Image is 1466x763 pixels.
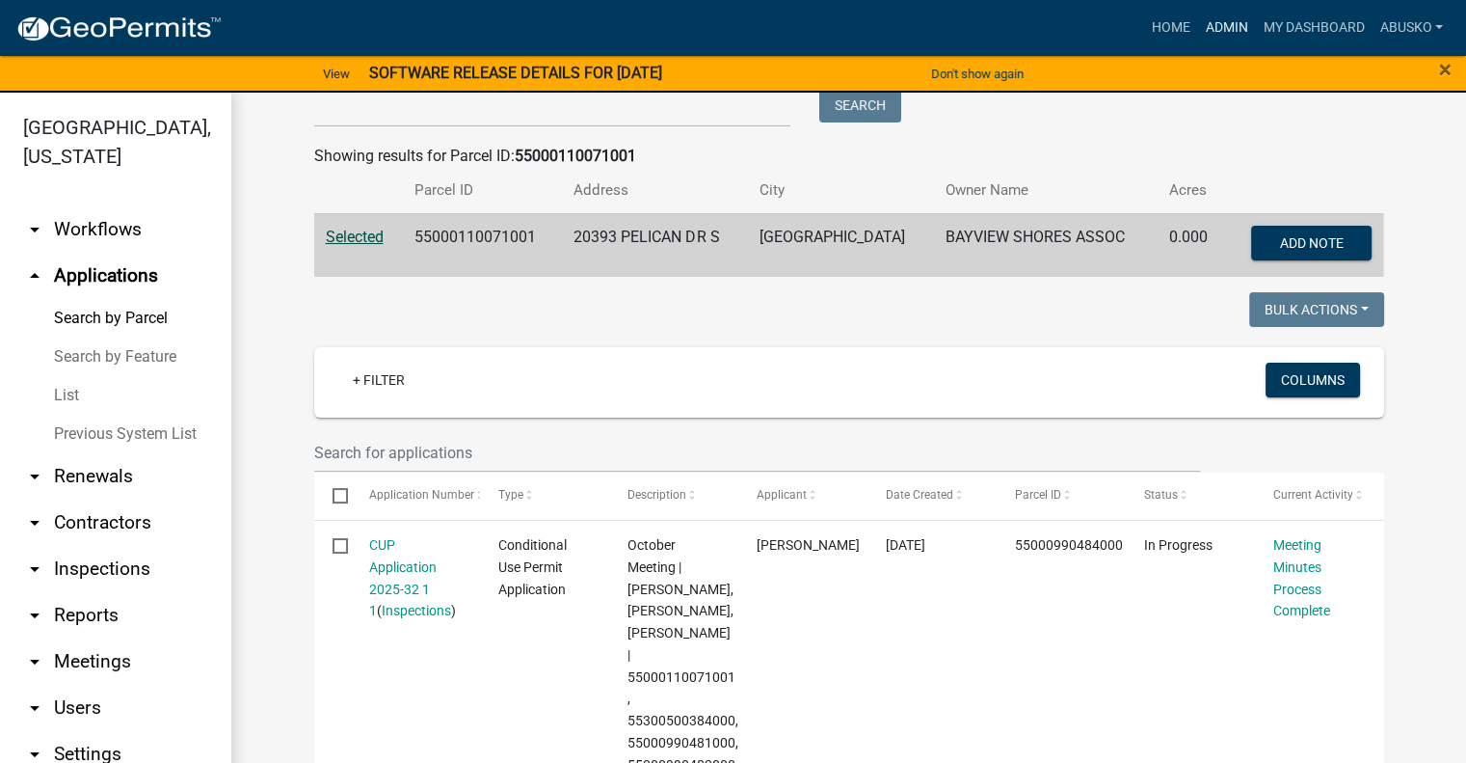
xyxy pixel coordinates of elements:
[1266,363,1360,397] button: Columns
[1158,168,1226,213] th: Acres
[23,218,46,241] i: arrow_drop_down
[23,650,46,673] i: arrow_drop_down
[1439,56,1452,83] span: ×
[23,604,46,627] i: arrow_drop_down
[1439,58,1452,81] button: Close
[934,168,1157,213] th: Owner Name
[1255,10,1372,46] a: My Dashboard
[1197,10,1255,46] a: Admin
[1249,292,1384,327] button: Bulk Actions
[23,465,46,488] i: arrow_drop_down
[369,64,662,82] strong: SOFTWARE RELEASE DETAILS FOR [DATE]
[886,537,925,553] span: 08/29/2025
[23,696,46,720] i: arrow_drop_down
[314,145,1384,168] div: Showing results for Parcel ID:
[748,213,934,277] td: [GEOGRAPHIC_DATA]
[1372,10,1451,46] a: abusko
[23,558,46,581] i: arrow_drop_down
[867,473,997,519] datatable-header-cell: Date Created
[1273,488,1353,502] span: Current Activity
[738,473,867,519] datatable-header-cell: Applicant
[403,168,562,213] th: Parcel ID
[337,363,420,397] a: + Filter
[315,58,358,90] a: View
[498,537,567,597] span: Conditional Use Permit Application
[609,473,738,519] datatable-header-cell: Description
[23,511,46,534] i: arrow_drop_down
[351,473,480,519] datatable-header-cell: Application Number
[757,488,807,502] span: Applicant
[757,537,860,553] span: JANET MCEVERS
[997,473,1126,519] datatable-header-cell: Parcel ID
[819,88,901,123] button: Search
[1144,488,1178,502] span: Status
[1015,537,1123,553] span: 55000990484000
[562,168,748,213] th: Address
[314,473,351,519] datatable-header-cell: Select
[515,147,636,165] strong: 55000110071001
[934,213,1157,277] td: BAYVIEW SHORES ASSOC
[1255,473,1384,519] datatable-header-cell: Current Activity
[923,58,1031,90] button: Don't show again
[314,433,1201,473] input: Search for applications
[1143,10,1197,46] a: Home
[1158,213,1226,277] td: 0.000
[886,488,953,502] span: Date Created
[23,264,46,287] i: arrow_drop_up
[1144,537,1213,553] span: In Progress
[1280,234,1344,250] span: Add Note
[1015,488,1061,502] span: Parcel ID
[369,488,474,502] span: Application Number
[326,228,384,246] a: Selected
[748,168,934,213] th: City
[498,488,523,502] span: Type
[627,488,686,502] span: Description
[1251,226,1372,260] button: Add Note
[369,537,437,618] a: CUP Application 2025-32 1 1
[480,473,609,519] datatable-header-cell: Type
[382,603,451,618] a: Inspections
[1126,473,1255,519] datatable-header-cell: Status
[369,534,462,622] div: ( )
[562,213,748,277] td: 20393 PELICAN DR S
[403,213,562,277] td: 55000110071001
[1273,537,1330,618] a: Meeting Minutes Process Complete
